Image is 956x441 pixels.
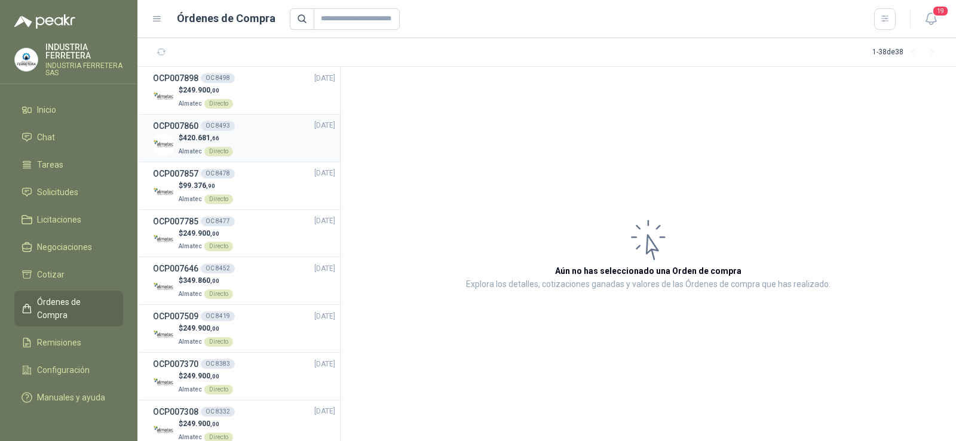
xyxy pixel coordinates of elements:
[555,264,741,277] h3: Aún no has seleccionado una Orden de compra
[14,359,123,381] a: Configuración
[179,291,202,297] span: Almatec
[153,277,174,298] img: Company Logo
[314,73,335,84] span: [DATE]
[153,405,198,418] h3: OCP007308
[201,312,235,321] div: OC 8419
[204,195,233,204] div: Directo
[37,295,112,322] span: Órdenes de Compra
[179,228,233,239] p: $
[37,336,81,349] span: Remisiones
[201,264,235,273] div: OC 8452
[179,386,202,393] span: Almatec
[210,135,219,141] span: ,66
[872,43,942,62] div: 1 - 38 de 38
[153,372,174,393] img: Company Logo
[14,153,123,176] a: Tareas
[204,147,233,156] div: Directo
[153,72,198,85] h3: OCP007898
[37,268,65,281] span: Cotizar
[14,236,123,258] a: Negociaciones
[37,103,56,116] span: Inicio
[210,277,219,284] span: ,00
[153,357,335,395] a: OCP007370OC 8383[DATE] Company Logo$249.900,00AlmatecDirecto
[37,213,81,226] span: Licitaciones
[201,169,235,178] div: OC 8478
[183,276,219,285] span: 349.860
[183,86,219,94] span: 249.900
[183,181,215,190] span: 99.376
[179,434,202,440] span: Almatec
[153,310,198,323] h3: OCP007509
[204,337,233,347] div: Directo
[14,126,123,149] a: Chat
[201,73,235,83] div: OC 8498
[210,325,219,332] span: ,00
[153,229,174,250] img: Company Logo
[153,87,174,107] img: Company Logo
[153,72,335,109] a: OCP007898OC 8498[DATE] Company Logo$249.900,00AlmatecDirecto
[920,8,942,30] button: 19
[14,208,123,231] a: Licitaciones
[206,183,215,189] span: ,90
[37,186,78,199] span: Solicitudes
[153,119,335,157] a: OCP007860OC 8493[DATE] Company Logo$420.681,66AlmatecDirecto
[314,120,335,131] span: [DATE]
[179,196,202,202] span: Almatec
[14,263,123,286] a: Cotizar
[932,5,949,17] span: 19
[153,215,198,228] h3: OCP007785
[179,148,202,155] span: Almatec
[314,359,335,370] span: [DATE]
[201,217,235,226] div: OC 8477
[153,262,198,275] h3: OCP007646
[179,275,233,286] p: $
[314,263,335,275] span: [DATE]
[153,119,198,132] h3: OCP007860
[210,373,219,380] span: ,00
[153,134,174,155] img: Company Logo
[183,134,219,142] span: 420.681
[153,262,335,300] a: OCP007646OC 8452[DATE] Company Logo$349.860,00AlmatecDirecto
[153,357,198,371] h3: OCP007370
[179,323,233,334] p: $
[37,240,92,254] span: Negociaciones
[45,62,123,76] p: INDUSTRIA FERRETERA SAS
[153,325,174,346] img: Company Logo
[204,242,233,251] div: Directo
[179,371,233,382] p: $
[179,85,233,96] p: $
[210,230,219,237] span: ,00
[179,243,202,249] span: Almatec
[37,391,105,404] span: Manuales y ayuda
[37,363,90,377] span: Configuración
[201,359,235,369] div: OC 8383
[45,43,123,60] p: INDUSTRIA FERRETERA
[153,310,335,347] a: OCP007509OC 8419[DATE] Company Logo$249.900,00AlmatecDirecto
[210,87,219,94] span: ,00
[201,407,235,417] div: OC 8332
[179,338,202,345] span: Almatec
[183,324,219,332] span: 249.900
[314,215,335,227] span: [DATE]
[183,420,219,428] span: 249.900
[179,180,233,192] p: $
[153,182,174,203] img: Company Logo
[14,14,75,29] img: Logo peakr
[15,48,38,71] img: Company Logo
[204,385,233,394] div: Directo
[14,98,123,121] a: Inicio
[201,121,235,131] div: OC 8493
[177,10,275,27] h1: Órdenes de Compra
[183,229,219,238] span: 249.900
[14,181,123,203] a: Solicitudes
[153,167,335,205] a: OCP007857OC 8478[DATE] Company Logo$99.376,90AlmatecDirecto
[204,289,233,299] div: Directo
[314,311,335,322] span: [DATE]
[37,158,63,171] span: Tareas
[466,277,831,292] p: Explora los detalles, cotizaciones ganadas y valores de las Órdenes de compra que has realizado.
[14,291,123,326] a: Órdenes de Compra
[153,215,335,252] a: OCP007785OC 8477[DATE] Company Logo$249.900,00AlmatecDirecto
[179,418,233,430] p: $
[153,167,198,180] h3: OCP007857
[183,372,219,380] span: 249.900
